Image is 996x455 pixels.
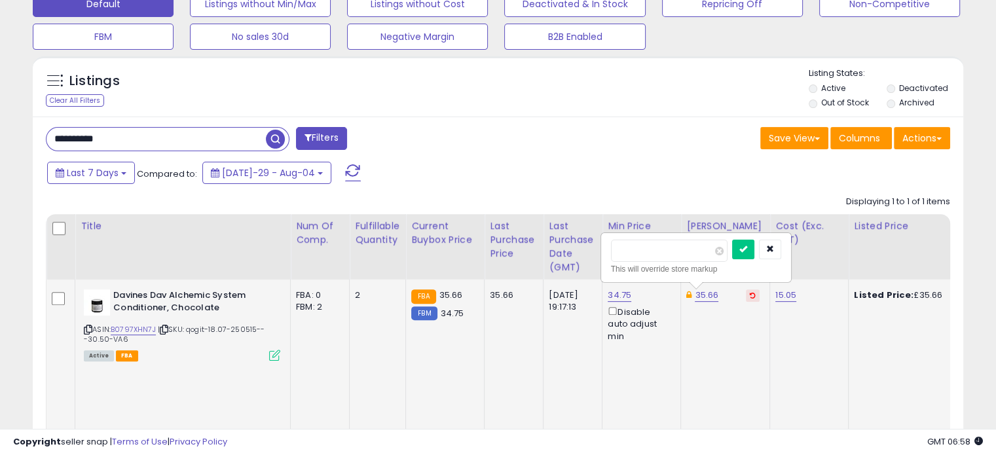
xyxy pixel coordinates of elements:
[439,289,463,301] span: 35.66
[608,304,671,342] div: Disable auto adjust min
[894,127,950,149] button: Actions
[296,301,339,313] div: FBM: 2
[296,219,344,247] div: Num of Comp.
[170,435,227,448] a: Privacy Policy
[490,289,533,301] div: 35.66
[112,435,168,448] a: Terms of Use
[13,435,61,448] strong: Copyright
[347,24,488,50] button: Negative Margin
[854,289,963,301] div: £35.66
[84,289,280,359] div: ASIN:
[411,289,435,304] small: FBA
[821,82,845,94] label: Active
[760,127,828,149] button: Save View
[111,324,156,335] a: B0797XHN7J
[137,168,197,180] span: Compared to:
[608,219,675,233] div: Min Price
[504,24,645,50] button: B2B Enabled
[67,166,119,179] span: Last 7 Days
[898,97,934,108] label: Archived
[775,219,843,247] div: Cost (Exc. VAT)
[47,162,135,184] button: Last 7 Days
[411,306,437,320] small: FBM
[296,127,347,150] button: Filters
[686,219,764,233] div: [PERSON_NAME]
[608,289,631,302] a: 34.75
[549,219,597,274] div: Last Purchase Date (GMT)
[202,162,331,184] button: [DATE]-29 - Aug-04
[821,97,869,108] label: Out of Stock
[190,24,331,50] button: No sales 30d
[116,350,138,361] span: FBA
[695,289,718,302] a: 35.66
[898,82,948,94] label: Deactivated
[81,219,285,233] div: Title
[69,72,120,90] h5: Listings
[355,289,396,301] div: 2
[490,219,538,261] div: Last Purchase Price
[222,166,315,179] span: [DATE]-29 - Aug-04
[46,94,104,107] div: Clear All Filters
[84,324,265,344] span: | SKU: qogit-18.07-250515---30.50-VA6
[839,132,880,145] span: Columns
[775,289,796,302] a: 15.05
[296,289,339,301] div: FBA: 0
[809,67,963,80] p: Listing States:
[927,435,983,448] span: 2025-08-12 06:58 GMT
[441,307,464,319] span: 34.75
[13,436,227,448] div: seller snap | |
[113,289,272,317] b: Davines Dav Alchemic System Conditioner, Chocolate
[549,289,592,313] div: [DATE] 19:17:13
[84,350,114,361] span: All listings currently available for purchase on Amazon
[854,219,967,233] div: Listed Price
[411,219,479,247] div: Current Buybox Price
[830,127,892,149] button: Columns
[854,289,913,301] b: Listed Price:
[611,263,781,276] div: This will override store markup
[846,196,950,208] div: Displaying 1 to 1 of 1 items
[84,289,110,316] img: 31X-Ug58CPL._SL40_.jpg
[355,219,400,247] div: Fulfillable Quantity
[33,24,174,50] button: FBM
